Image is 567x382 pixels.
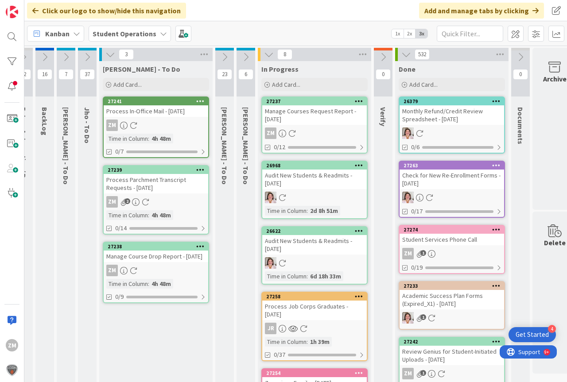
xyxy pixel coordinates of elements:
[106,279,148,289] div: Time in Column
[104,105,208,117] div: Process In-Office Mail - [DATE]
[404,339,504,345] div: 27242
[400,248,504,259] div: ZM
[392,29,404,38] span: 1x
[62,107,70,185] span: Emilie - To Do
[261,226,368,285] a: 26622Audit New Students & Readmits - [DATE]EWTime in Column:6d 18h 33m
[307,206,308,216] span: :
[58,69,74,80] span: 7
[274,143,285,152] span: 0/12
[404,227,504,233] div: 27274
[149,134,173,143] div: 4h 48m
[149,210,173,220] div: 4h 48m
[416,29,427,38] span: 3x
[262,301,367,320] div: Process Job Corps Graduates - [DATE]
[108,243,208,250] div: 27238
[400,234,504,245] div: Student Services Phone Call
[148,210,149,220] span: :
[274,350,285,359] span: 0/37
[400,282,504,290] div: 27233
[400,105,504,125] div: Monthly Refund/Credit Review Spreadsheet - [DATE]
[404,98,504,104] div: 26379
[103,242,209,303] a: 27238Manage Course Drop Report - [DATE]ZMTime in Column:4h 48m0/9
[262,227,367,255] div: 26622Audit New Students & Readmits - [DATE]
[262,170,367,189] div: Audit New Students & Readmits - [DATE]
[40,107,49,135] span: BackLog
[420,370,426,376] span: 1
[400,97,504,105] div: 26379
[83,107,92,143] span: Jho - To Do
[400,368,504,379] div: ZM
[106,265,118,276] div: ZM
[399,96,505,154] a: 26379Monthly Refund/Credit Review Spreadsheet - [DATE]EW0/6
[262,97,367,105] div: 27237
[266,162,367,169] div: 26968
[420,250,426,256] span: 1
[104,166,208,174] div: 27239
[400,192,504,203] div: EW
[80,69,95,80] span: 37
[45,28,70,39] span: Kanban
[402,248,414,259] div: ZM
[411,143,419,152] span: 0/6
[104,251,208,262] div: Manage Course Drop Report - [DATE]
[262,162,367,189] div: 26968Audit New Students & Readmits - [DATE]
[509,327,556,342] div: Open Get Started checklist, remaining modules: 4
[124,198,130,204] span: 2
[6,339,18,351] div: ZM
[400,170,504,189] div: Check for New Re-Enrollment Forms - [DATE]
[106,196,118,208] div: ZM
[307,271,308,281] span: :
[108,98,208,104] div: 27241
[420,314,426,320] span: 1
[104,120,208,131] div: ZM
[516,330,549,339] div: Get Started
[106,210,148,220] div: Time in Column
[6,364,18,376] img: avatar
[400,282,504,309] div: 27233Academic Success Plan Forms (Expired_X1) - [DATE]
[103,165,209,235] a: 27239Process Parchment Transcript Requests - [DATE]ZMTime in Column:4h 48m0/14
[400,346,504,365] div: Review Genius for Student-Initiated Uploads - [DATE]
[400,127,504,139] div: EW
[400,338,504,365] div: 27242Review Genius for Student-Initiated Uploads - [DATE]
[261,161,368,219] a: 26968Audit New Students & Readmits - [DATE]EWTime in Column:2d 8h 51m
[261,65,299,73] span: In Progress
[45,4,49,11] div: 9+
[437,26,503,42] input: Quick Filter...
[104,196,208,208] div: ZM
[308,206,340,216] div: 2d 8h 51m
[308,271,343,281] div: 6d 18h 33m
[149,279,173,289] div: 4h 48m
[220,107,229,185] span: Eric - To Do
[400,290,504,309] div: Academic Success Plan Forms (Expired_X1) - [DATE]
[419,3,544,19] div: Add and manage tabs by clicking
[103,65,180,73] span: Zaida - To Do
[108,167,208,173] div: 27239
[262,369,367,377] div: 27254
[400,226,504,234] div: 27274
[516,107,525,144] span: Documents
[411,263,423,272] span: 0/19
[148,279,149,289] span: :
[404,29,416,38] span: 2x
[262,127,367,139] div: ZM
[262,235,367,255] div: Audit New Students & Readmits - [DATE]
[93,29,156,38] b: Student Operations
[266,293,367,300] div: 27258
[404,283,504,289] div: 27233
[400,97,504,125] div: 26379Monthly Refund/Credit Review Spreadsheet - [DATE]
[104,97,208,105] div: 27241
[265,271,307,281] div: Time in Column
[265,192,276,203] img: EW
[543,73,567,84] div: Archive
[265,206,307,216] div: Time in Column
[400,226,504,245] div: 27274Student Services Phone Call
[261,96,368,154] a: 27237Manage Courses Request Report - [DATE]ZM0/12
[106,134,148,143] div: Time in Column
[115,224,127,233] span: 0/14
[104,243,208,262] div: 27238Manage Course Drop Report - [DATE]
[103,96,209,158] a: 27241Process In-Office Mail - [DATE]ZMTime in Column:4h 48m0/7
[409,81,438,89] span: Add Card...
[262,257,367,269] div: EW
[241,107,250,185] span: Amanda - To Do
[27,3,186,19] div: Click our logo to show/hide this navigation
